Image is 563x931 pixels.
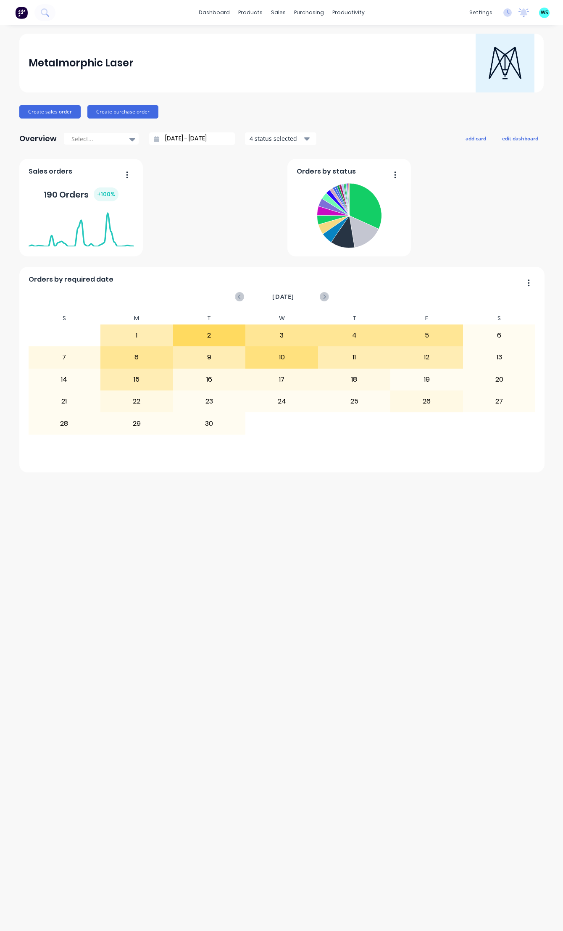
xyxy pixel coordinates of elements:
[267,6,290,19] div: sales
[465,6,497,19] div: settings
[174,325,245,346] div: 2
[174,391,245,412] div: 23
[15,6,28,19] img: Factory
[29,413,100,434] div: 28
[318,391,390,412] div: 25
[101,369,173,390] div: 15
[463,391,535,412] div: 27
[246,391,318,412] div: 24
[463,312,536,324] div: S
[318,347,390,368] div: 11
[100,312,173,324] div: M
[101,391,173,412] div: 22
[174,413,245,434] div: 30
[87,105,158,119] button: Create purchase order
[29,391,100,412] div: 21
[463,347,535,368] div: 13
[29,55,134,71] div: Metalmorphic Laser
[246,347,318,368] div: 10
[44,187,118,201] div: 190 Orders
[318,325,390,346] div: 4
[476,34,534,92] img: Metalmorphic Laser
[245,132,316,145] button: 4 status selected
[28,312,101,324] div: S
[391,391,463,412] div: 26
[390,312,463,324] div: F
[101,325,173,346] div: 1
[328,6,369,19] div: productivity
[245,312,318,324] div: W
[174,369,245,390] div: 16
[463,325,535,346] div: 6
[246,369,318,390] div: 17
[391,347,463,368] div: 12
[19,130,57,147] div: Overview
[246,325,318,346] div: 3
[101,347,173,368] div: 8
[272,292,294,301] span: [DATE]
[541,9,548,16] span: WS
[173,312,246,324] div: T
[250,134,303,143] div: 4 status selected
[29,369,100,390] div: 14
[318,369,390,390] div: 18
[290,6,328,19] div: purchasing
[101,413,173,434] div: 29
[391,369,463,390] div: 19
[497,133,544,144] button: edit dashboard
[318,312,391,324] div: T
[297,166,356,177] span: Orders by status
[460,133,492,144] button: add card
[29,166,72,177] span: Sales orders
[234,6,267,19] div: products
[195,6,234,19] a: dashboard
[94,187,118,201] div: + 100 %
[463,369,535,390] div: 20
[29,347,100,368] div: 7
[391,325,463,346] div: 5
[174,347,245,368] div: 9
[19,105,81,119] button: Create sales order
